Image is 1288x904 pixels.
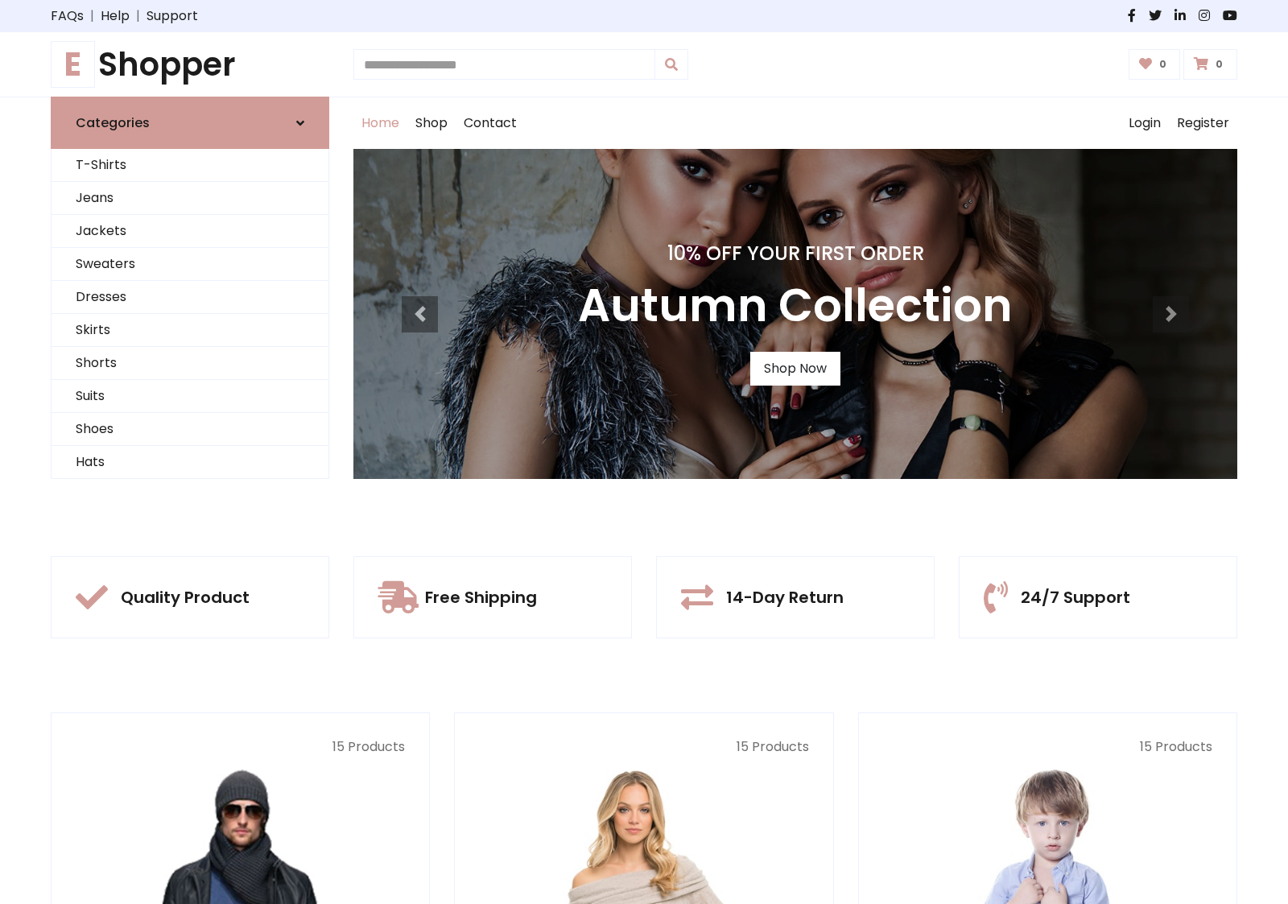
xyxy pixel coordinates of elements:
a: Home [353,97,407,149]
h4: 10% Off Your First Order [578,242,1013,266]
a: Sweaters [52,248,328,281]
a: Skirts [52,314,328,347]
a: Shop Now [750,352,840,386]
a: Support [147,6,198,26]
a: 0 [1183,49,1237,80]
span: 0 [1155,57,1170,72]
a: Help [101,6,130,26]
p: 15 Products [76,737,405,757]
a: Jackets [52,215,328,248]
a: Shop [407,97,456,149]
span: | [84,6,101,26]
h3: Autumn Collection [578,279,1013,332]
h5: 24/7 Support [1021,588,1130,607]
h5: 14-Day Return [726,588,844,607]
a: Login [1121,97,1169,149]
a: 0 [1129,49,1181,80]
a: Jeans [52,182,328,215]
span: E [51,41,95,88]
a: Categories [51,97,329,149]
a: Register [1169,97,1237,149]
a: T-Shirts [52,149,328,182]
a: Shoes [52,413,328,446]
a: Contact [456,97,525,149]
p: 15 Products [479,737,808,757]
a: Dresses [52,281,328,314]
h5: Free Shipping [425,588,537,607]
h6: Categories [76,115,150,130]
h5: Quality Product [121,588,250,607]
a: EShopper [51,45,329,84]
span: 0 [1212,57,1227,72]
a: Hats [52,446,328,479]
a: FAQs [51,6,84,26]
span: | [130,6,147,26]
h1: Shopper [51,45,329,84]
p: 15 Products [883,737,1212,757]
a: Suits [52,380,328,413]
a: Shorts [52,347,328,380]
